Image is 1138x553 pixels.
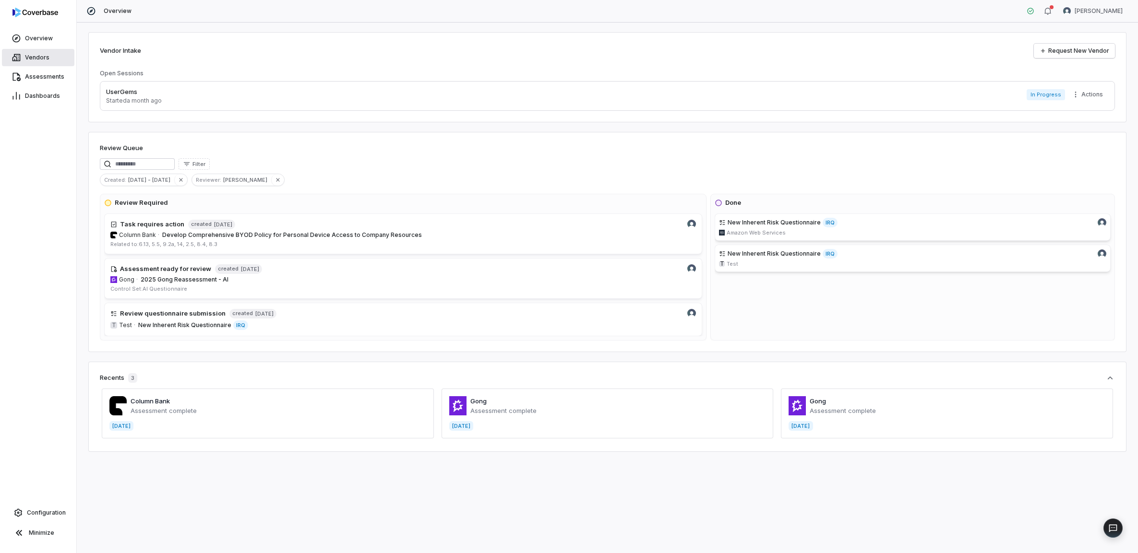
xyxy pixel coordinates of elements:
a: Gong [810,397,826,405]
span: Overview [104,7,132,15]
a: Assessments [2,68,74,85]
span: [DATE] [240,265,259,273]
span: Created : [100,176,128,184]
span: created [232,310,253,317]
span: In Progress [1027,89,1065,100]
span: created [191,221,212,228]
span: New Inherent Risk Questionnaire [728,250,821,258]
span: Configuration [27,509,66,517]
img: Daniel Aranibar avatar [1098,249,1106,258]
a: New Inherent Risk QuestionnaireIRQDaniel Aranibar avatarTTest [715,245,1111,272]
button: Recents3 [100,373,1115,383]
span: Column Bank [119,231,156,239]
img: Daniel Aranibar avatar [687,309,696,318]
span: · [158,231,159,239]
h3: Done [725,198,741,208]
span: [DATE] - [DATE] [128,176,174,184]
span: · [134,321,135,329]
a: Daniel Aranibar avatarAssessment ready for reviewcreated[DATE]gong.ioGong·2025 Gong Reassessment ... [104,258,702,299]
span: 2025 Gong Reassessment - AI [141,276,228,283]
span: [DATE] [255,310,274,318]
button: Filter [179,158,210,170]
button: More actions [1069,87,1109,102]
a: Vendors [2,49,74,66]
a: UserGemsStarteda month agoIn ProgressMore actions [100,81,1115,111]
span: Reviewer : [192,176,223,184]
h4: Review questionnaire submission [120,309,226,318]
a: Daniel Aranibar avatarTask requires actioncreated[DATE]column.comColumn Bank·Develop Comprehensiv... [104,213,702,254]
span: Overview [25,35,53,42]
img: Daniel Aranibar avatar [1063,7,1071,15]
div: Recents [100,373,137,383]
span: Assessments [25,73,64,81]
span: Develop Comprehensive BYOD Policy for Personal Device Access to Company Resources [162,231,422,238]
span: IRQ [823,218,838,227]
p: UserGems [106,87,162,97]
a: Request New Vendor [1034,44,1115,58]
h4: Assessment ready for review [120,264,211,274]
span: Vendors [25,54,49,61]
span: created [218,265,239,272]
span: Related to: 6.13, 5.5, 9.2a, 14, 2.5, 8.4, 8.3 [110,241,217,247]
a: Dashboards [2,87,74,105]
span: New Inherent Risk Questionnaire [728,219,821,226]
span: [PERSON_NAME] [1075,7,1123,15]
span: Gong [119,276,134,283]
a: New Inherent Risk QuestionnaireIRQDaniel Aranibar avataraws.comAmazon Web Services [715,213,1111,241]
span: [PERSON_NAME] [223,176,271,184]
span: [DATE] [214,221,232,228]
img: Daniel Aranibar avatar [687,220,696,228]
span: 3 [128,373,137,383]
span: Test [727,260,738,268]
span: Amazon Web Services [727,229,786,236]
img: Daniel Aranibar avatar [1098,218,1106,227]
span: Test [119,321,132,329]
img: Daniel Aranibar avatar [687,264,696,273]
a: Gong [470,397,487,405]
span: New Inherent Risk Questionnaire [138,321,231,329]
a: Overview [2,30,74,47]
h3: Open Sessions [100,70,144,77]
a: Configuration [4,504,72,521]
p: Started a month ago [106,97,162,105]
span: IRQ [823,249,838,259]
h3: Review Required [115,198,168,208]
a: Daniel Aranibar avatarReview questionnaire submissioncreated[DATE]TTest·New Inherent Risk Questio... [104,303,702,336]
span: Dashboards [25,92,60,100]
img: logo-D7KZi-bG.svg [12,8,58,17]
a: Column Bank [131,397,170,405]
h4: Task requires action [120,220,184,229]
button: Daniel Aranibar avatar[PERSON_NAME] [1057,4,1128,18]
h1: Review Queue [100,143,143,153]
span: · [136,276,138,283]
span: Control Set: AI Questionnaire [110,285,187,292]
span: Filter [192,161,205,168]
span: IRQ [233,320,248,330]
span: Minimize [29,529,54,537]
h2: Vendor Intake [100,46,141,56]
button: Minimize [4,523,72,542]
